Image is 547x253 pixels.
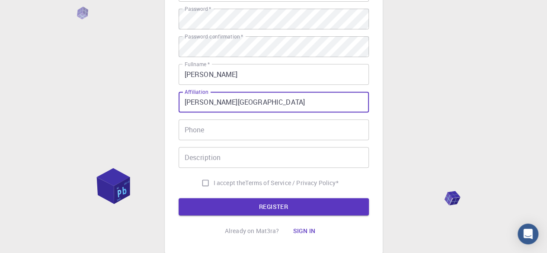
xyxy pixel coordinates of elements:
[214,179,246,187] span: I accept the
[185,88,208,96] label: Affiliation
[518,224,538,244] div: Open Intercom Messenger
[179,198,369,215] button: REGISTER
[245,179,338,187] p: Terms of Service / Privacy Policy *
[225,227,279,235] p: Already on Mat3ra?
[286,222,322,240] button: Sign in
[185,61,210,68] label: Fullname
[185,5,211,13] label: Password
[185,33,243,40] label: Password confirmation
[245,179,338,187] a: Terms of Service / Privacy Policy*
